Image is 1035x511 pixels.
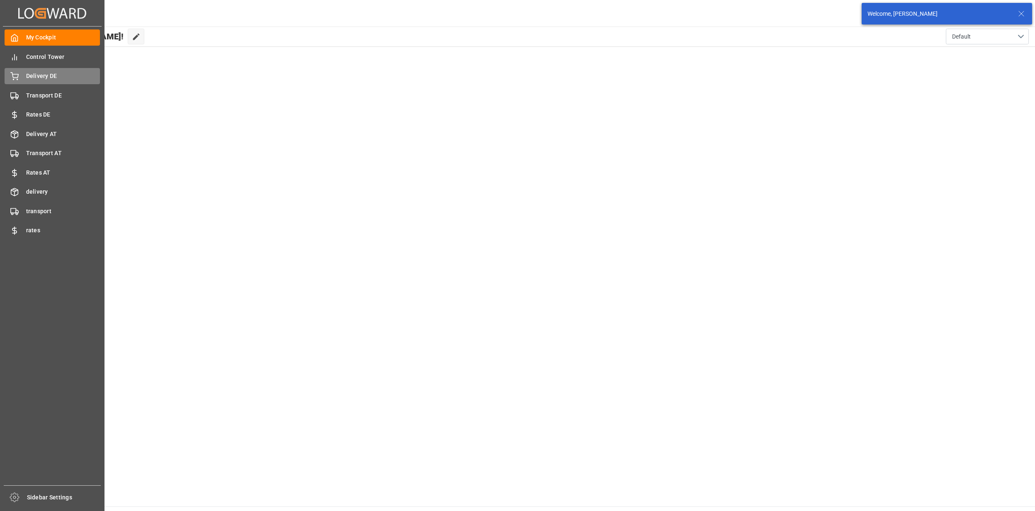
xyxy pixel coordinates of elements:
a: Rates AT [5,164,100,180]
span: Rates AT [26,168,100,177]
a: transport [5,203,100,219]
span: Control Tower [26,53,100,61]
span: Delivery AT [26,130,100,139]
a: Control Tower [5,49,100,65]
a: Transport AT [5,145,100,161]
a: Rates DE [5,107,100,123]
a: rates [5,222,100,238]
span: Transport DE [26,91,100,100]
span: delivery [26,187,100,196]
div: Welcome, [PERSON_NAME] [867,10,1010,18]
a: Delivery AT [5,126,100,142]
a: My Cockpit [5,29,100,46]
span: My Cockpit [26,33,100,42]
span: Default [952,32,971,41]
a: delivery [5,184,100,200]
span: Transport AT [26,149,100,158]
button: open menu [946,29,1029,44]
span: Delivery DE [26,72,100,80]
a: Transport DE [5,87,100,103]
a: Delivery DE [5,68,100,84]
span: Rates DE [26,110,100,119]
span: Sidebar Settings [27,493,101,502]
span: rates [26,226,100,235]
span: transport [26,207,100,216]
